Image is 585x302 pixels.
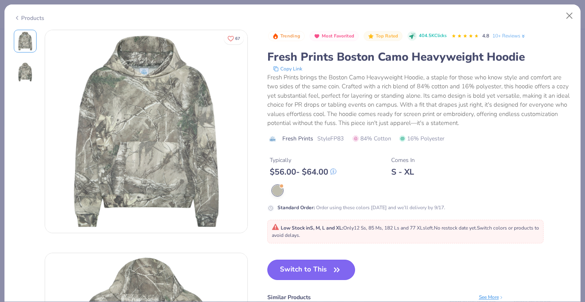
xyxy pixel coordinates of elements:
div: Fresh Prints brings the Boston Camo Heavyweight Hoodie, a staple for those who know style and com... [267,73,572,128]
img: Back [15,62,35,82]
span: Style FP83 [317,134,344,143]
img: Most Favorited sort [314,33,320,39]
strong: Standard Order : [277,204,315,211]
img: Front [45,30,247,233]
div: Similar Products [267,293,311,302]
span: Most Favorited [322,34,354,38]
img: Front [15,31,35,51]
button: Switch to This [267,260,355,280]
span: 84% Cotton [353,134,391,143]
div: Order using these colors [DATE] and we’ll delivery by 9/17. [277,204,445,211]
span: Trending [280,34,300,38]
img: Trending sort [272,33,279,39]
span: 67 [235,37,240,41]
span: 404.5K Clicks [419,33,446,39]
button: Badge Button [310,31,359,42]
div: S - XL [391,167,415,177]
span: 4.8 [482,33,489,39]
button: Like [224,33,244,44]
span: Fresh Prints [282,134,313,143]
button: copy to clipboard [271,65,305,73]
div: Typically [270,156,336,164]
div: $ 56.00 - $ 64.00 [270,167,336,177]
div: 4.8 Stars [451,30,479,43]
span: Only 12 Ss, 85 Ms, 182 Ls and 77 XLs left. Switch colors or products to avoid delays. [272,225,539,239]
span: 16% Polyester [399,134,444,143]
strong: Low Stock in S, M, L and XL : [281,225,343,231]
a: 10+ Reviews [492,32,526,39]
span: Top Rated [376,34,399,38]
span: No restock date yet. [434,225,477,231]
div: Fresh Prints Boston Camo Heavyweight Hoodie [267,49,572,65]
div: See More [479,293,504,301]
div: Products [14,14,44,22]
div: Comes In [391,156,415,164]
button: Badge Button [364,31,403,42]
img: Top Rated sort [368,33,374,39]
img: brand logo [267,136,278,142]
button: Close [562,8,577,24]
button: Badge Button [268,31,305,42]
